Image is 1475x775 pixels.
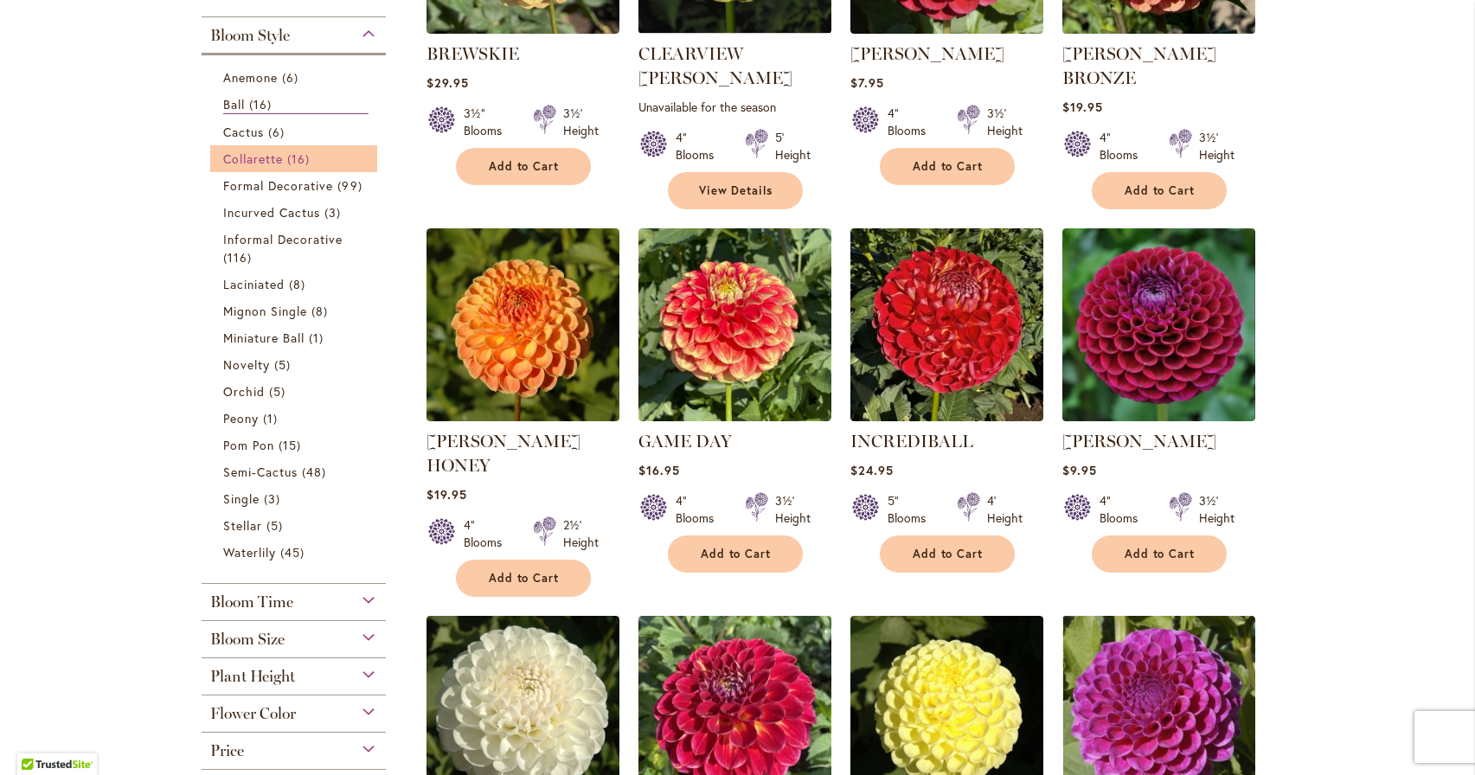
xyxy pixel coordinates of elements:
[223,69,278,86] span: Anemone
[426,43,519,64] a: BREWSKIE
[210,667,295,686] span: Plant Height
[223,463,369,481] a: Semi-Cactus 48
[913,547,984,561] span: Add to Cart
[263,409,282,427] span: 1
[464,516,512,551] div: 4" Blooms
[1199,129,1235,163] div: 3½' Height
[210,26,290,45] span: Bloom Style
[426,408,619,425] a: CRICHTON HONEY
[223,176,369,195] a: Formal Decorative 99
[1100,129,1148,163] div: 4" Blooms
[223,124,264,140] span: Cactus
[311,302,332,320] span: 8
[223,436,369,454] a: Pom Pon 15
[223,302,369,320] a: Mignon Single 8
[249,95,276,113] span: 16
[223,123,369,141] a: Cactus 6
[223,490,260,507] span: Single
[282,68,303,86] span: 6
[850,43,1004,64] a: [PERSON_NAME]
[223,96,245,112] span: Ball
[274,355,295,374] span: 5
[850,228,1043,421] img: Incrediball
[223,95,369,114] a: Ball 16
[638,431,732,452] a: GAME DAY
[280,543,309,561] span: 45
[464,105,512,139] div: 3½" Blooms
[266,516,287,535] span: 5
[676,492,724,527] div: 4" Blooms
[1062,99,1103,115] span: $19.95
[913,159,984,174] span: Add to Cart
[223,231,343,247] span: Informal Decorative
[1199,492,1235,527] div: 3½' Height
[223,437,274,453] span: Pom Pon
[223,151,284,167] span: Collarette
[223,517,262,534] span: Stellar
[223,356,270,373] span: Novelty
[1092,535,1227,573] button: Add to Cart
[223,248,256,266] span: 116
[337,176,366,195] span: 99
[563,516,599,551] div: 2½' Height
[223,150,369,168] a: Collarette 16
[701,547,772,561] span: Add to Cart
[13,714,61,762] iframe: Launch Accessibility Center
[210,630,285,649] span: Bloom Size
[223,275,369,293] a: Laciniated 8
[302,463,330,481] span: 48
[210,592,293,612] span: Bloom Time
[489,159,560,174] span: Add to Cart
[1092,172,1227,209] button: Add to Cart
[987,492,1023,527] div: 4' Height
[426,228,619,421] img: CRICHTON HONEY
[456,148,591,185] button: Add to Cart
[638,21,831,37] a: CLEARVIEW DANIEL
[563,105,599,139] div: 3½' Height
[223,490,369,508] a: Single 3
[210,741,244,760] span: Price
[1125,547,1196,561] span: Add to Cart
[1062,228,1255,421] img: Ivanetti
[223,177,334,194] span: Formal Decorative
[638,228,831,421] img: GAME DAY
[850,21,1043,37] a: CORNEL
[269,382,290,400] span: 5
[1062,431,1216,452] a: [PERSON_NAME]
[699,183,773,198] span: View Details
[888,492,936,527] div: 5" Blooms
[210,704,296,723] span: Flower Color
[850,408,1043,425] a: Incrediball
[1062,408,1255,425] a: Ivanetti
[850,462,894,478] span: $24.95
[279,436,305,454] span: 15
[638,408,831,425] a: GAME DAY
[223,409,369,427] a: Peony 1
[775,129,811,163] div: 5' Height
[223,544,276,560] span: Waterlily
[223,230,369,266] a: Informal Decorative 116
[223,329,369,347] a: Miniature Ball 1
[223,464,298,480] span: Semi-Cactus
[668,172,803,209] a: View Details
[268,123,289,141] span: 6
[223,276,285,292] span: Laciniated
[426,74,469,91] span: $29.95
[850,431,973,452] a: INCREDIBALL
[638,462,680,478] span: $16.95
[223,382,369,400] a: Orchid 5
[426,486,467,503] span: $19.95
[223,303,308,319] span: Mignon Single
[1062,43,1216,88] a: [PERSON_NAME] BRONZE
[309,329,328,347] span: 1
[324,203,345,221] span: 3
[223,516,369,535] a: Stellar 5
[1062,21,1255,37] a: CORNEL BRONZE
[264,490,285,508] span: 3
[880,148,1015,185] button: Add to Cart
[1062,462,1097,478] span: $9.95
[223,204,321,221] span: Incurved Cactus
[1100,492,1148,527] div: 4" Blooms
[668,535,803,573] button: Add to Cart
[638,43,792,88] a: CLEARVIEW [PERSON_NAME]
